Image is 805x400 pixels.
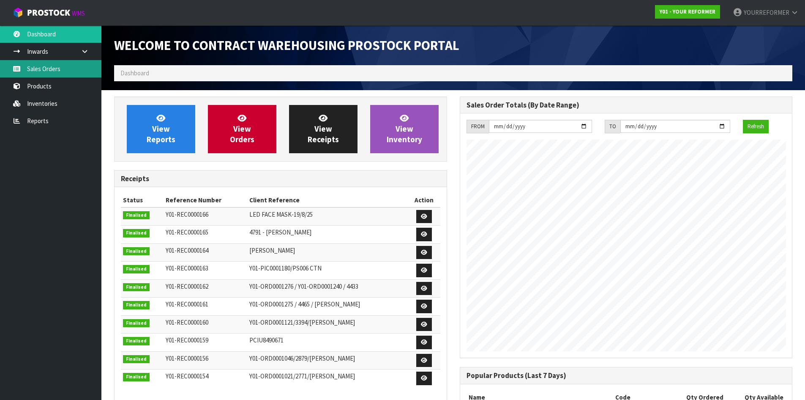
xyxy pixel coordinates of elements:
[123,337,150,345] span: Finalised
[123,211,150,220] span: Finalised
[166,300,208,308] span: Y01-REC0000161
[467,372,786,380] h3: Popular Products (Last 7 Days)
[308,113,339,145] span: View Receipts
[743,120,769,133] button: Refresh
[123,319,150,328] span: Finalised
[249,210,313,218] span: LED FACE MASK-19/8/25
[744,8,789,17] span: YOURREFORMER
[121,175,440,183] h3: Receipts
[72,9,85,17] small: WMS
[467,120,489,133] div: FROM
[123,265,150,273] span: Finalised
[408,193,440,207] th: Action
[166,318,208,326] span: Y01-REC0000160
[114,37,459,54] span: Welcome to Contract Warehousing ProStock Portal
[127,105,195,153] a: ViewReports
[123,283,150,292] span: Finalised
[164,193,247,207] th: Reference Number
[249,282,358,290] span: Y01-ORD0001276 / Y01-ORD0001240 / 4433
[605,120,620,133] div: TO
[166,264,208,272] span: Y01-REC0000163
[121,193,164,207] th: Status
[249,372,355,380] span: Y01-ORD0001021/2771/[PERSON_NAME]
[166,336,208,344] span: Y01-REC0000159
[166,210,208,218] span: Y01-REC0000166
[123,373,150,381] span: Finalised
[249,318,355,326] span: Y01-ORD0001121/3394/[PERSON_NAME]
[208,105,276,153] a: ViewOrders
[123,247,150,256] span: Finalised
[166,228,208,236] span: Y01-REC0000165
[249,336,284,344] span: PCIU8490671
[289,105,357,153] a: ViewReceipts
[123,355,150,364] span: Finalised
[249,246,295,254] span: [PERSON_NAME]
[27,7,70,18] span: ProStock
[370,105,439,153] a: ViewInventory
[387,113,422,145] span: View Inventory
[123,229,150,237] span: Finalised
[467,101,786,109] h3: Sales Order Totals (By Date Range)
[120,69,149,77] span: Dashboard
[249,354,355,362] span: Y01-ORD0001046/2879/[PERSON_NAME]
[13,7,23,18] img: cube-alt.png
[166,282,208,290] span: Y01-REC0000162
[166,354,208,362] span: Y01-REC0000156
[147,113,175,145] span: View Reports
[166,246,208,254] span: Y01-REC0000164
[249,264,322,272] span: Y01-PIC0001180/PS006 CTN
[123,301,150,309] span: Finalised
[247,193,407,207] th: Client Reference
[660,8,715,15] strong: Y01 - YOUR REFORMER
[249,228,311,236] span: 4791 - [PERSON_NAME]
[230,113,254,145] span: View Orders
[249,300,360,308] span: Y01-ORD0001275 / 4465 / [PERSON_NAME]
[166,372,208,380] span: Y01-REC0000154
